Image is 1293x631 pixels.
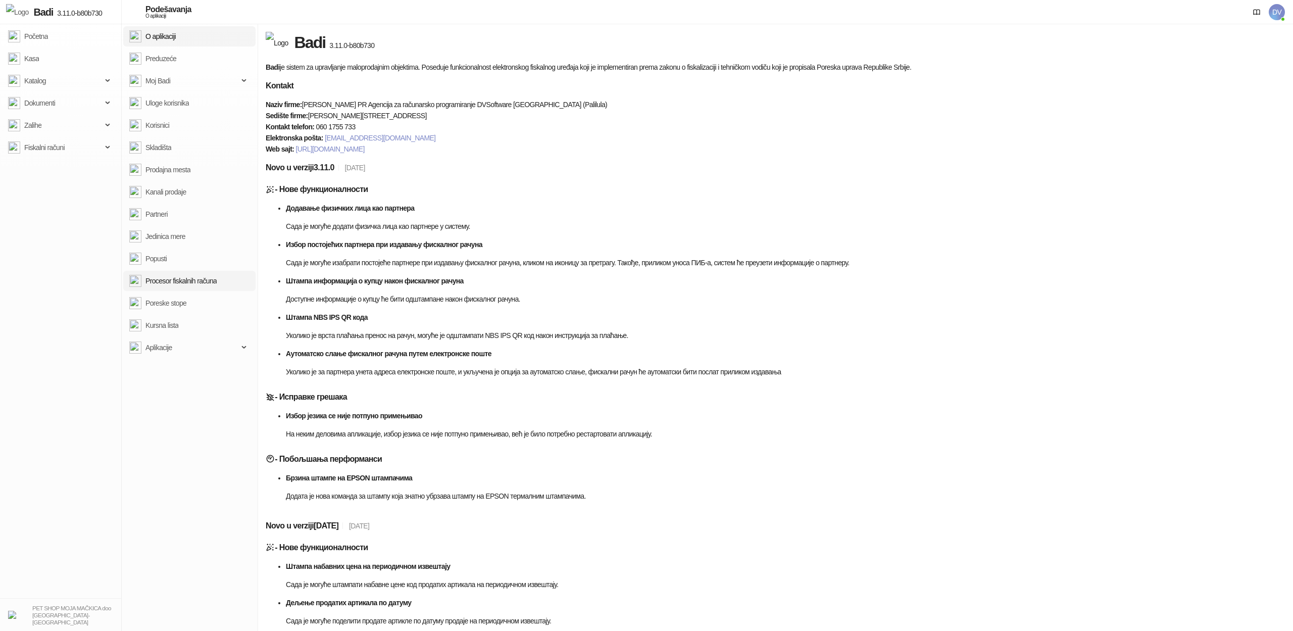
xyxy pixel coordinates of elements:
a: Kasa [8,48,39,69]
span: Dokumenti [24,93,55,113]
span: Fiskalni računi [24,137,65,158]
p: [PERSON_NAME] PR Agencija za računarsko programiranje DVSoftware [GEOGRAPHIC_DATA] (Palilula) [PE... [266,99,1285,155]
span: [DATE] [345,164,365,172]
a: O aplikaciji [129,26,176,46]
a: Kursna lista [129,315,178,335]
strong: Брзина штампе на EPSON штампачима [286,474,412,482]
h5: - Исправке грешака [266,391,1285,403]
strong: Штампа информација о купцу након фискалног рачуна [286,277,464,285]
strong: Kontakt telefon: [266,123,314,131]
span: Moj Badi [145,71,170,91]
span: Katalog [24,71,46,91]
a: Prodajna mesta [129,160,190,180]
strong: Додавање физичких лица као партнера [286,204,414,212]
p: Уколико је за партнера унета адреса електронске поште, и укључена је опција за аутоматско слање, ... [286,366,1285,377]
a: Procesor fiskalnih računa [129,271,217,291]
span: 3.11.0-b80b730 [53,9,102,17]
h5: - Побољшања перформанси [266,453,1285,465]
a: Skladišta [129,137,171,158]
strong: Штампа набавних цена на периодичном извештају [286,562,450,570]
strong: Web sajt: [266,145,294,153]
small: PET SHOP MOJA MAČKICA doo [GEOGRAPHIC_DATA]-[GEOGRAPHIC_DATA] [32,605,111,625]
span: Zalihe [24,115,41,135]
a: [EMAIL_ADDRESS][DOMAIN_NAME] [325,134,435,142]
a: Popusti [129,249,167,269]
p: Сада је могуће додати физичка лица као партнере у систему. [286,221,1285,232]
h5: - Нове функционалности [266,542,1285,554]
p: Додата је нова команда за штампу која знатно убрзава штампу на EPSON термалним штампачима. [286,491,1285,502]
h5: Novo u verziji 3.11.0 [266,162,1285,174]
p: Сада је могуће штампати набавне цене код продатих артикала на периодичном извештају. [286,579,1285,590]
a: [URL][DOMAIN_NAME] [295,145,364,153]
a: Uloge korisnika [129,93,189,113]
div: Podešavanja [145,6,191,14]
p: На неким деловима апликације, избор језика се није потпуно примењивао, већ је било потребно реста... [286,428,1285,440]
img: Logo [266,32,288,54]
span: 3.11.0-b80b730 [325,41,374,50]
strong: Дељење продатих артикала по датуму [286,599,411,607]
strong: Штампа NBS IPS QR кода [286,313,368,321]
p: Доступне информације о купцу ће бити одштампане након фискалног рачуна. [286,294,1285,305]
span: Badi [294,33,326,52]
a: Početna [8,26,48,46]
span: Aplikacije [145,337,172,358]
strong: Naziv firme: [266,101,302,109]
a: Korisnici [129,115,169,135]
span: [DATE] [349,522,369,530]
p: je sistem za upravljanje maloprodajnim objektima. Poseduje funkcionalnost elektronskog fiskalnog ... [266,62,1285,73]
p: Уколико је врста плаћања пренос на рачун, могуће је одштампати NBS IPS QR код након инструкција з... [286,330,1285,341]
h5: - Нове функционалности [266,183,1285,196]
img: Logo [6,4,29,20]
a: Preduzeće [129,48,176,69]
strong: Избор језика се није потпуно примењивао [286,412,422,420]
h5: Kontakt [266,80,1285,92]
p: Сада је могуће изабрати постојеће партнере при издавању фискалног рачуна, кликом на иконицу за пр... [286,257,1285,268]
h5: Novo u verziji [DATE] [266,520,1285,532]
strong: Elektronska pošta: [266,134,323,142]
a: Jedinica mere [129,226,185,247]
span: Badi [34,7,54,18]
a: Poreske stope [129,293,186,313]
a: Dokumentacija [1249,4,1265,20]
a: Partneri [129,204,168,224]
strong: Sedište firme: [266,112,308,120]
strong: Избор постојећих партнера при издавању фискалног рачуна [286,240,482,249]
a: Kanali prodaje [129,182,186,202]
div: O aplikaciji [145,14,191,19]
strong: Аутоматско слање фискалног рачуна путем електронске поште [286,350,491,358]
strong: Badi [266,63,280,71]
img: 64x64-companyLogo-b2da54f3-9bca-40b5-bf51-3603918ec158.png [8,611,16,619]
p: Сада је могуће поделити продате артикле по датуму продаје на периодичном извештају. [286,615,1285,626]
span: DV [1269,4,1285,20]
